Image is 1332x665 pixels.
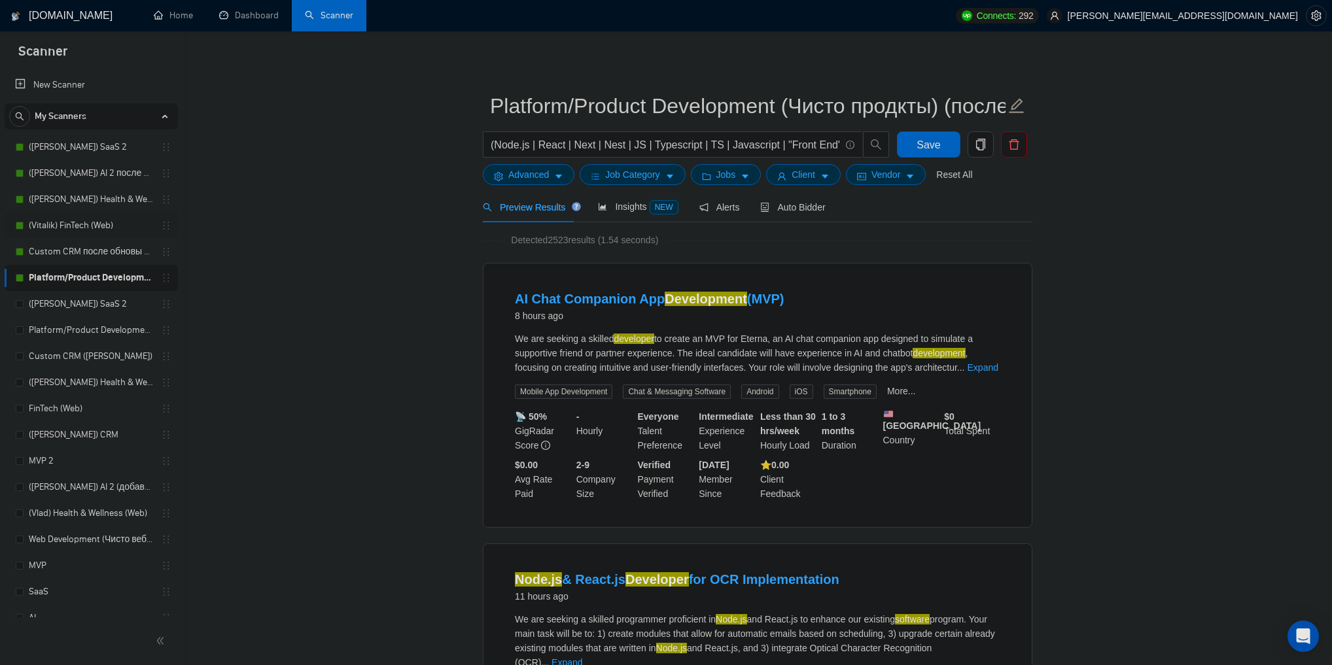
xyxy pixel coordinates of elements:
span: holder [161,325,171,335]
span: search [483,203,492,212]
span: Insights [598,201,678,212]
input: Scanner name... [490,90,1006,122]
a: ([PERSON_NAME]) SaaS 2 [29,134,153,160]
a: Node.js& React.jsDeveloperfor OCR Implementation [515,572,839,587]
span: Scanner [8,42,78,69]
span: holder [161,430,171,440]
mark: Development [665,292,747,306]
button: Save [897,131,960,158]
span: holder [161,587,171,597]
span: delete [1002,139,1026,150]
span: holder [161,482,171,492]
button: idcardVendorcaret-down [846,164,926,185]
span: Android [741,384,779,399]
span: notification [699,203,709,212]
a: (Vlad) Health & Wellness (Web) [29,500,153,526]
b: 1 to 3 months [822,411,855,436]
span: robot [760,203,769,212]
span: holder [161,534,171,545]
span: user [777,171,786,181]
div: Client Feedback [758,458,819,501]
a: MVP 2 [29,448,153,474]
span: info-circle [846,141,854,149]
a: Expand [968,362,998,373]
b: - [576,411,580,422]
span: holder [161,456,171,466]
div: Hourly [574,409,635,452]
span: holder [161,377,171,388]
span: info-circle [541,441,550,450]
span: holder [161,194,171,205]
b: 2-9 [576,460,589,470]
span: Preview Results [483,202,577,213]
img: 🇺🇸 [884,409,893,418]
span: Save [917,137,940,153]
a: More... [887,386,916,396]
span: holder [161,403,171,414]
span: caret-down [554,171,563,181]
span: area-chart [598,202,607,211]
span: double-left [156,634,169,647]
a: AI [29,605,153,631]
span: user [1050,11,1059,20]
div: Member Since [696,458,758,501]
span: NEW [650,200,678,214]
span: Jobs [716,167,736,182]
button: delete [1001,131,1027,158]
span: My Scanners [35,103,86,129]
div: Experience Level [696,409,758,452]
b: $0.00 [515,460,538,470]
span: Alerts [699,202,740,213]
a: Platform/Product Development (Чисто продкты) [29,317,153,343]
div: Payment Verified [635,458,697,501]
span: caret-down [665,171,675,181]
span: caret-down [741,171,750,181]
span: holder [161,508,171,519]
span: setting [1306,10,1326,21]
div: Hourly Load [758,409,819,452]
a: ([PERSON_NAME]) AI 2 (добавить теги, заточить под АИ, сумо в кавер добавить) [29,474,153,500]
button: setting [1306,5,1327,26]
div: 11 hours ago [515,588,839,604]
span: holder [161,247,171,257]
span: Vendor [871,167,900,182]
span: edit [1008,97,1025,114]
button: barsJob Categorycaret-down [580,164,685,185]
div: Open Intercom Messenger [1288,621,1319,652]
span: holder [161,299,171,309]
a: ([PERSON_NAME]) Health & Wellness (Web) [29,369,153,396]
span: folder [702,171,711,181]
a: homeHome [154,10,193,21]
div: Tooltip anchor [570,201,582,213]
mark: Node.js [716,614,746,624]
span: Job Category [605,167,659,182]
a: FinTech (Web) [29,396,153,422]
span: Client [792,167,815,182]
span: holder [161,142,171,152]
div: GigRadar Score [512,409,574,452]
b: $ 0 [944,411,955,422]
b: 📡 50% [515,411,547,422]
b: Intermediate [699,411,753,422]
span: idcard [857,171,866,181]
span: bars [591,171,600,181]
div: We are seeking a skilled to create an MVP for Eterna, an AI chat companion app designed to simula... [515,332,1000,375]
img: logo [11,6,20,27]
div: Total Spent [941,409,1003,452]
div: Avg Rate Paid [512,458,574,501]
b: Everyone [638,411,679,422]
span: caret-down [905,171,915,181]
img: upwork-logo.png [962,10,972,21]
b: [GEOGRAPHIC_DATA] [883,409,981,431]
li: New Scanner [5,72,178,98]
mark: development [913,348,965,358]
div: Duration [819,409,881,452]
button: folderJobscaret-down [691,164,762,185]
span: holder [161,220,171,231]
a: SaaS [29,579,153,605]
a: Web Development (Чисто вебсайты) [29,526,153,553]
span: 292 [1019,9,1033,23]
span: Advanced [508,167,549,182]
a: dashboardDashboard [219,10,279,21]
mark: developer [614,333,654,344]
